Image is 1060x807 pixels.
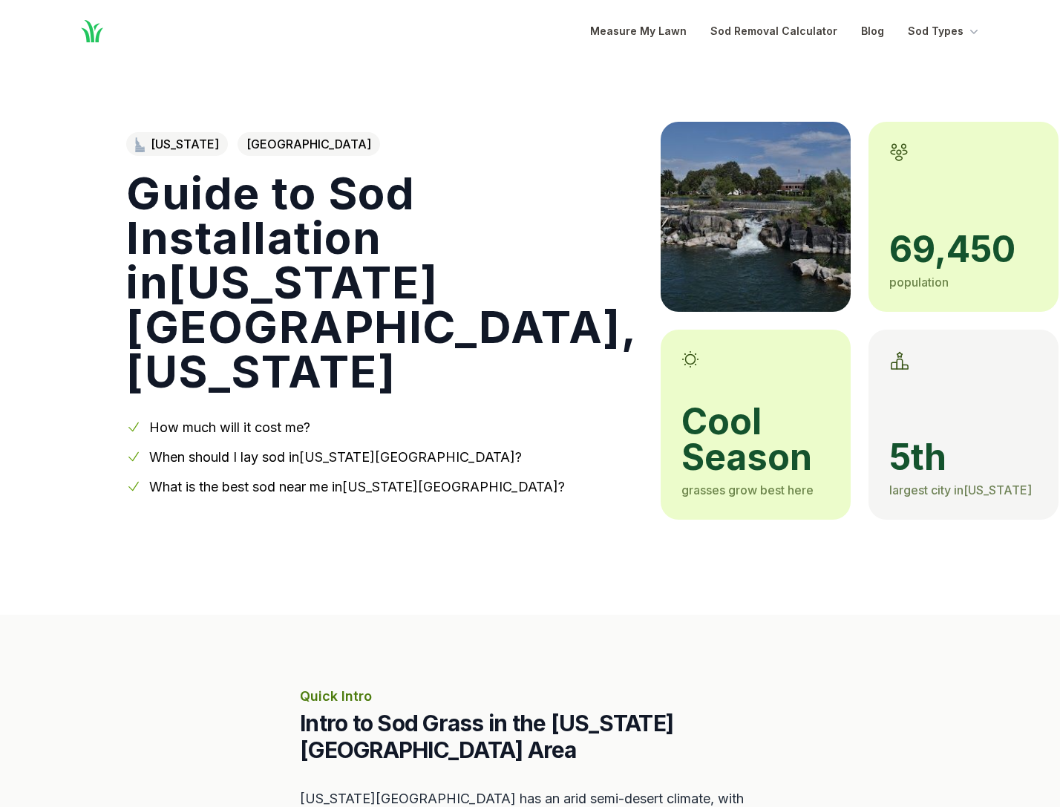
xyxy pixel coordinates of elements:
[681,404,830,475] span: cool season
[149,449,522,465] a: When should I lay sod in[US_STATE][GEOGRAPHIC_DATA]?
[126,171,637,393] h1: Guide to Sod Installation in [US_STATE][GEOGRAPHIC_DATA] , [US_STATE]
[149,419,310,435] a: How much will it cost me?
[135,137,145,152] img: Idaho state outline
[889,483,1032,497] span: largest city in [US_STATE]
[149,479,565,494] a: What is the best sod near me in[US_STATE][GEOGRAPHIC_DATA]?
[710,22,837,40] a: Sod Removal Calculator
[889,440,1038,475] span: 5th
[238,132,380,156] span: [GEOGRAPHIC_DATA]
[300,710,760,763] h2: Intro to Sod Grass in the [US_STATE][GEOGRAPHIC_DATA] Area
[590,22,687,40] a: Measure My Lawn
[126,132,228,156] a: [US_STATE]
[681,483,814,497] span: grasses grow best here
[300,686,760,707] p: Quick Intro
[861,22,884,40] a: Blog
[889,232,1038,267] span: 69,450
[908,22,981,40] button: Sod Types
[889,275,949,290] span: population
[661,122,851,312] img: A picture of Idaho Falls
